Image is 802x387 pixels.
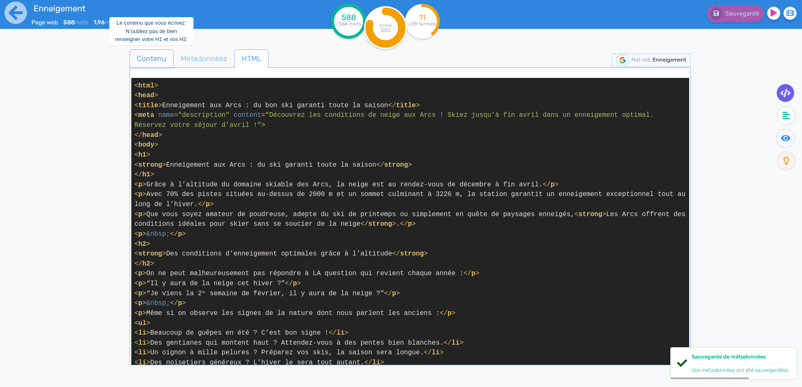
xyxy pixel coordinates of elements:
span: Métadonnées [174,47,234,70]
span: ul [138,320,146,327]
span: </ > [170,230,186,238]
span: strong [400,250,424,258]
span: li [336,329,344,337]
span: </ > [134,260,154,268]
span: </ > [463,270,479,277]
span: p [138,191,142,198]
div: Le contenu que vous écrivez. N’oubliez pas de bien renseigner votre H1 et vos H2. [109,17,193,45]
span: </ > [329,329,349,337]
span: li [138,359,146,366]
span: p [293,280,297,287]
span: p [138,280,142,287]
tspan: 11 [419,13,426,22]
span: < > [134,102,162,109]
span: </ > [444,339,463,347]
span: strong [138,161,162,169]
tspan: /28 termes [409,21,436,27]
span: li [138,339,146,347]
span: < > [134,151,150,159]
span: Page web [31,19,58,26]
span: < > [134,299,146,307]
span: p [471,270,475,277]
span: </ > [424,349,443,356]
span: p [392,290,396,297]
span: head [138,92,154,99]
span: h1 [142,171,150,178]
span: title [396,102,416,109]
span: p [138,211,142,218]
span: </ > [365,359,384,366]
span: p [138,230,142,238]
span: Contenu [130,47,173,70]
span: < > [134,211,146,218]
span: </ > [170,299,186,307]
tspan: Score [380,23,392,28]
span: HTML [235,47,268,70]
span: strong [578,211,602,218]
span: < > [134,270,146,277]
a: ContenuLe contenu que vous écrivez. N’oubliez pas de bien renseigner votre H1 et vos H2. [130,49,174,68]
span: < > [134,320,150,327]
span: </ > [134,132,162,139]
span: < > [134,191,146,198]
span: html [138,82,154,90]
img: google-serp-logo.png [616,55,629,66]
span: < > [134,290,146,297]
span: p [178,299,182,307]
button: Sauvegardé [707,5,764,22]
span: < = = > [134,111,658,129]
tspan: /364 mots [336,21,361,27]
span: h1 [138,151,146,159]
span: li [452,339,460,347]
span: Enneigement [653,57,686,63]
span: < > [134,92,158,99]
span: p [138,299,142,307]
span: < > [134,230,146,238]
span: < > [134,329,150,337]
span: < > [134,181,146,188]
span: < > [134,310,146,317]
span: </ > [134,171,154,178]
b: 1.96 [94,19,105,26]
span: &nbsp; [146,230,170,238]
span: </ > [392,250,428,258]
span: < > [134,250,166,258]
input: title [31,2,272,15]
div: Sauvegarde de métadonnées [692,353,788,364]
span: </ > [543,181,559,188]
span: strong [138,250,162,258]
span: </ > [198,201,214,208]
span: p [206,201,210,208]
span: p [138,310,142,317]
span: strong [384,161,408,169]
span: h2 [138,240,146,248]
tspan: 588 [341,13,356,22]
span: < > [134,161,166,169]
span: p [178,230,182,238]
span: "Découvrez les conditions de neige aux Arcs ! Skiez jusqu'à fin avril dans un enneigement optimal... [134,111,658,129]
span: li [138,329,146,337]
span: minutes [94,19,126,26]
span: < > [134,280,146,287]
div: Vos metadonnées ont été sauvegardées [692,366,788,374]
a: Métadonnées [174,49,234,68]
span: p [448,310,451,317]
span: &nbsp; [146,299,170,307]
span: head [142,132,158,139]
span: meta [138,111,154,119]
tspan: SEO [381,27,391,33]
span: strong [368,220,392,228]
span: < > [575,211,607,218]
span: mots [63,19,88,26]
span: </ > [360,220,396,228]
span: p [551,181,555,188]
span: </ > [376,161,412,169]
span: li [432,349,440,356]
span: li [138,349,146,356]
span: < > [134,339,150,347]
span: body [138,141,154,149]
span: h2 [142,260,150,268]
span: "description" [178,111,229,119]
a: HTML [234,49,268,68]
span: < > [134,240,150,248]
